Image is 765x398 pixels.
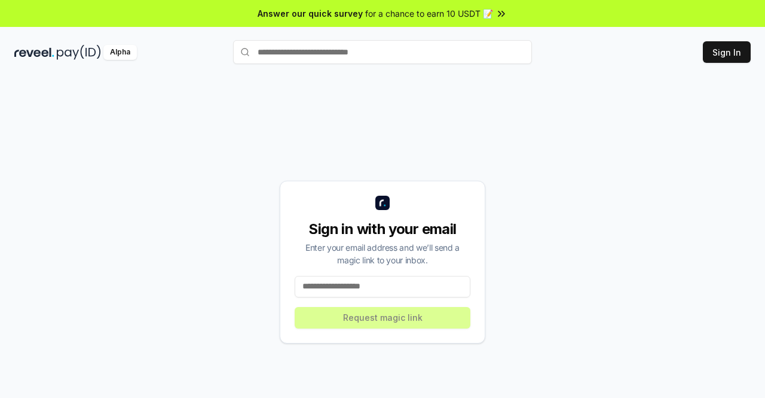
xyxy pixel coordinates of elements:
img: reveel_dark [14,45,54,60]
span: for a chance to earn 10 USDT 📝 [365,7,493,20]
div: Alpha [103,45,137,60]
div: Enter your email address and we’ll send a magic link to your inbox. [295,241,470,266]
div: Sign in with your email [295,220,470,239]
span: Answer our quick survey [258,7,363,20]
img: logo_small [375,196,390,210]
img: pay_id [57,45,101,60]
button: Sign In [703,41,751,63]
